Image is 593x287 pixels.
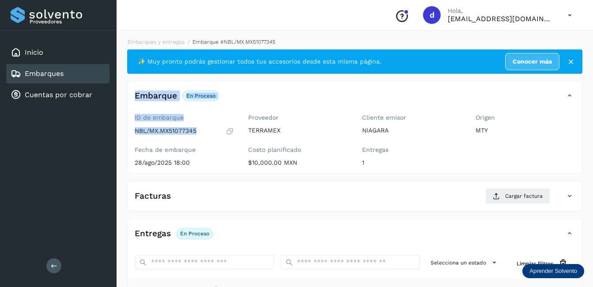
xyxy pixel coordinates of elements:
p: Proveedores [30,19,106,25]
p: 1 [362,159,461,166]
label: Proveedor [248,114,347,121]
label: Origen [476,114,575,121]
a: Embarques y entregas [128,39,185,45]
label: Costo planificado [248,146,347,154]
button: Limpiar filtros [510,255,575,272]
span: Embarque #NBL/MX.MX51077345 [193,39,276,45]
label: Cliente emisor [362,114,461,121]
div: EmbarqueEn proceso [128,88,582,110]
div: EntregasEn proceso [128,226,582,248]
h4: Embarque [135,91,177,101]
p: TERRAMEX [248,127,347,134]
label: Fecha de embarque [135,146,234,154]
span: ✨ Muy pronto podrás gestionar todos tus accesorios desde esta misma página. [138,57,381,66]
div: Aprender Solvento [522,264,584,278]
p: 28/ago/2025 18:00 [135,159,234,166]
div: FacturasCargar factura [128,188,582,211]
p: En proceso [186,93,215,99]
p: NBL/MX.MX51077345 [135,127,196,135]
a: Conocer más [505,53,559,70]
nav: breadcrumb [127,38,582,46]
p: MTY [476,127,575,134]
h4: Facturas [135,191,171,201]
div: Embarques [6,64,110,83]
p: En proceso [180,230,209,237]
p: Hola, [448,7,554,15]
p: NIAGARA [362,127,461,134]
a: Embarques [25,69,64,78]
div: Inicio [6,43,110,62]
button: Selecciona un estado [427,255,502,270]
span: Cargar factura [505,192,543,200]
button: Cargar factura [485,188,550,204]
a: Cuentas por cobrar [25,91,92,99]
p: dcordero@grupoterramex.com [448,15,554,23]
p: $10,000.00 MXN [248,159,347,166]
h4: Entregas [135,229,171,239]
div: Cuentas por cobrar [6,85,110,105]
p: Aprender Solvento [529,268,577,275]
span: Limpiar filtros [517,260,553,268]
label: ID de embarque [135,114,234,121]
label: Entregas [362,146,461,154]
a: Inicio [25,48,43,57]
